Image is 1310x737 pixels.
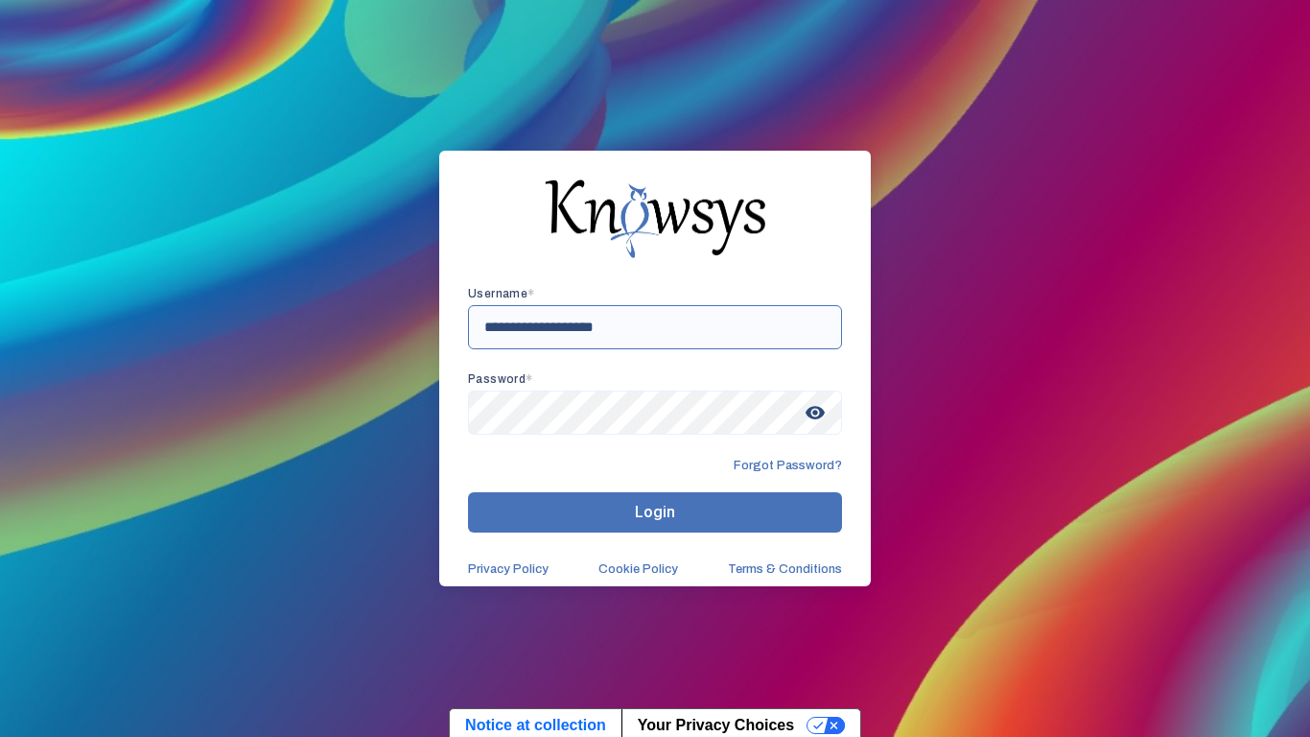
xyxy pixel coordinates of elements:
[798,395,832,430] span: visibility
[598,561,678,577] a: Cookie Policy
[635,503,675,521] span: Login
[734,458,842,473] span: Forgot Password?
[468,561,549,577] a: Privacy Policy
[468,372,533,386] app-required-indication: Password
[468,492,842,533] button: Login
[728,561,842,577] a: Terms & Conditions
[468,287,535,300] app-required-indication: Username
[545,179,765,258] img: knowsys-logo.png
